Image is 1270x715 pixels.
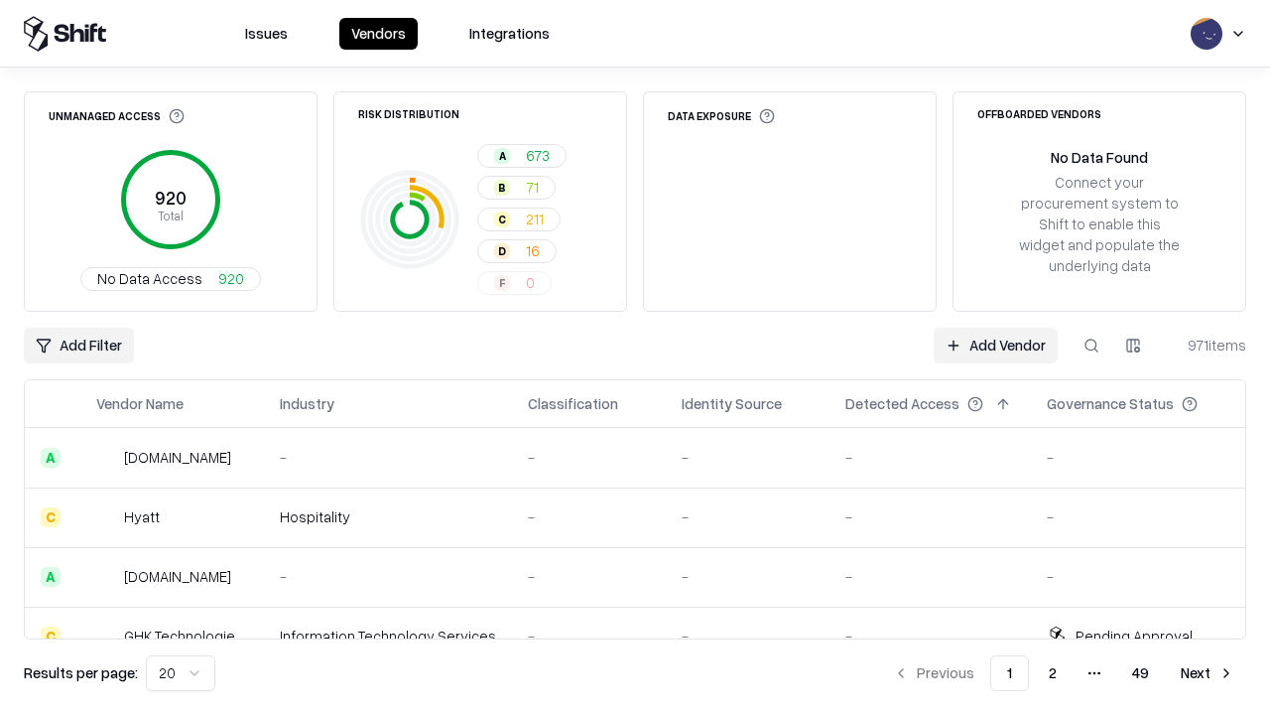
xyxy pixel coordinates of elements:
[682,506,814,527] div: -
[1047,566,1229,587] div: -
[1033,655,1073,691] button: 2
[49,108,185,124] div: Unmanaged Access
[845,506,1015,527] div: -
[218,268,244,289] span: 920
[494,148,510,164] div: A
[881,655,1246,691] nav: pagination
[124,566,231,587] div: [DOMAIN_NAME]
[124,626,248,646] div: GHK Technologies Inc.
[280,626,496,646] div: Information Technology Services
[477,239,557,263] button: D16
[1076,626,1193,646] div: Pending Approval
[1017,172,1182,277] div: Connect your procurement system to Shift to enable this widget and populate the underlying data
[477,176,556,200] button: B71
[526,177,539,198] span: 71
[494,180,510,196] div: B
[41,507,61,527] div: C
[41,627,61,646] div: C
[280,566,496,587] div: -
[528,506,650,527] div: -
[682,626,814,646] div: -
[1047,393,1174,414] div: Governance Status
[155,187,187,209] tspan: 920
[682,447,814,468] div: -
[977,108,1101,119] div: Offboarded Vendors
[1051,147,1148,168] div: No Data Found
[526,145,550,166] span: 673
[158,208,184,223] tspan: Total
[682,393,782,414] div: Identity Source
[477,208,561,231] button: C211
[96,393,184,414] div: Vendor Name
[1167,335,1246,356] div: 971 items
[96,567,116,587] img: primesec.co.il
[457,18,562,50] button: Integrations
[528,626,650,646] div: -
[845,566,1015,587] div: -
[526,209,544,229] span: 211
[528,447,650,468] div: -
[668,108,775,124] div: Data Exposure
[682,566,814,587] div: -
[845,447,1015,468] div: -
[24,662,138,683] p: Results per page:
[233,18,300,50] button: Issues
[124,447,231,468] div: [DOMAIN_NAME]
[526,240,540,261] span: 16
[280,447,496,468] div: -
[41,448,61,468] div: A
[934,328,1058,363] a: Add Vendor
[96,448,116,468] img: intrado.com
[80,267,261,291] button: No Data Access920
[1047,506,1229,527] div: -
[528,393,618,414] div: Classification
[124,506,160,527] div: Hyatt
[845,626,1015,646] div: -
[1169,655,1246,691] button: Next
[96,627,116,646] img: GHK Technologies Inc.
[358,108,459,119] div: Risk Distribution
[1047,447,1229,468] div: -
[528,566,650,587] div: -
[96,507,116,527] img: Hyatt
[1116,655,1165,691] button: 49
[339,18,418,50] button: Vendors
[990,655,1029,691] button: 1
[97,268,202,289] span: No Data Access
[845,393,959,414] div: Detected Access
[280,393,334,414] div: Industry
[41,567,61,587] div: A
[280,506,496,527] div: Hospitality
[477,144,567,168] button: A673
[24,328,134,363] button: Add Filter
[494,243,510,259] div: D
[494,212,510,227] div: C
